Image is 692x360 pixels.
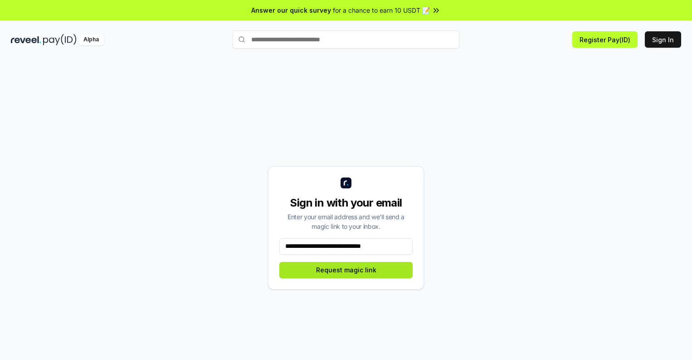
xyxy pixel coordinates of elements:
button: Request magic link [279,262,413,278]
div: Enter your email address and we’ll send a magic link to your inbox. [279,212,413,231]
span: Answer our quick survey [251,5,331,15]
img: pay_id [43,34,77,45]
div: Alpha [78,34,104,45]
button: Sign In [645,31,681,48]
img: reveel_dark [11,34,41,45]
button: Register Pay(ID) [572,31,638,48]
div: Sign in with your email [279,196,413,210]
span: for a chance to earn 10 USDT 📝 [333,5,430,15]
img: logo_small [341,178,351,188]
